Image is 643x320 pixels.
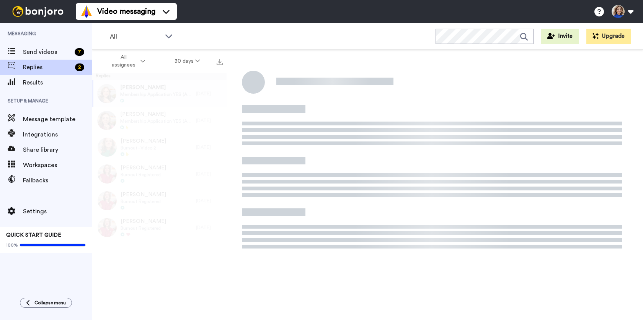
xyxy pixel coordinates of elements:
[121,137,166,145] span: [PERSON_NAME]
[98,218,117,237] img: 143e5fca-e7b0-458f-b449-ced2254251d8-thumb.jpg
[108,54,139,69] span: All assignees
[98,164,117,184] img: 143e5fca-e7b0-458f-b449-ced2254251d8-thumb.jpg
[120,110,192,118] span: [PERSON_NAME]
[196,144,223,150] div: [DATE]
[541,29,579,44] button: Invite
[97,6,155,17] span: Video messaging
[120,84,192,91] span: [PERSON_NAME]
[97,84,116,103] img: d740a9fb-29d3-4b37-b031-4f4ef42f27e0-thumb.jpg
[23,47,72,57] span: Send videos
[93,50,160,72] button: All assignees
[121,198,166,205] span: Burnout Registered
[23,78,92,87] span: Results
[23,161,92,170] span: Workspaces
[196,91,223,97] div: [DATE]
[196,117,223,123] div: [DATE]
[98,138,117,157] img: 41f28700-c28c-4f01-a895-45b362c529cc-thumb.jpg
[23,63,72,72] span: Replies
[23,176,92,185] span: Fallbacks
[121,172,166,178] span: Burnout Registered
[217,59,223,65] img: export.svg
[160,54,215,68] button: 30 days
[196,198,223,204] div: [DATE]
[6,232,61,238] span: QUICK START GUIDE
[586,29,631,44] button: Upgrade
[121,218,166,225] span: [PERSON_NAME]
[92,107,227,134] a: [PERSON_NAME]Membership Application YES (Approved)[DATE]
[20,298,72,308] button: Collapse menu
[121,225,166,231] span: Burnout Registered
[23,145,92,154] span: Share library
[34,300,66,306] span: Collapse menu
[121,191,166,198] span: [PERSON_NAME]
[110,32,161,41] span: All
[92,73,227,80] div: Replies
[214,55,225,67] button: Export all results that match these filters now.
[75,48,84,56] div: 7
[98,191,117,210] img: 143e5fca-e7b0-458f-b449-ced2254251d8-thumb.jpg
[92,80,227,107] a: [PERSON_NAME]Membership Application YES (Approved)[DATE]
[121,164,166,172] span: [PERSON_NAME]
[92,214,227,241] a: [PERSON_NAME]Burnout Registered[DATE]
[92,134,227,161] a: [PERSON_NAME]Burnout - Video 2[DATE]
[6,242,18,248] span: 100%
[75,63,84,71] div: 2
[23,130,92,139] span: Integrations
[92,161,227,187] a: [PERSON_NAME]Burnout Registered[DATE]
[92,187,227,214] a: [PERSON_NAME]Burnout Registered[DATE]
[120,118,192,124] span: Membership Application YES (Approved)
[80,5,93,18] img: vm-color.svg
[196,171,223,177] div: [DATE]
[23,207,92,216] span: Settings
[97,111,116,130] img: 7cec14ca-356c-4a4d-9760-c1a26ef26749-thumb.jpg
[23,115,92,124] span: Message template
[120,91,192,97] span: Membership Application YES (Approved)
[121,145,166,151] span: Burnout - Video 2
[196,224,223,231] div: [DATE]
[9,6,67,17] img: bj-logo-header-white.svg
